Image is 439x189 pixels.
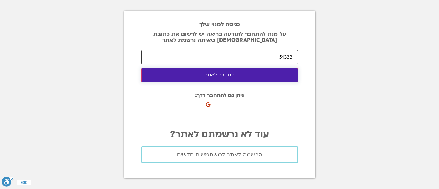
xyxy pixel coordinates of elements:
[141,68,298,82] button: התחבר לאתר
[141,129,298,140] p: עוד לא נרשמתם לאתר?
[177,152,262,158] span: הרשמה לאתר למשתמשים חדשים
[141,31,298,43] p: על מנת להתחבר לתודעה בריאה יש לרשום את כתובת [DEMOGRAPHIC_DATA] שאיתה נרשמת לאתר
[141,21,298,27] h2: כניסה למנוי שלך
[141,146,298,163] a: הרשמה לאתר למשתמשים חדשים
[207,95,282,110] iframe: כפתור לכניסה באמצעות חשבון Google
[141,50,298,64] input: הקוד שקיבלת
